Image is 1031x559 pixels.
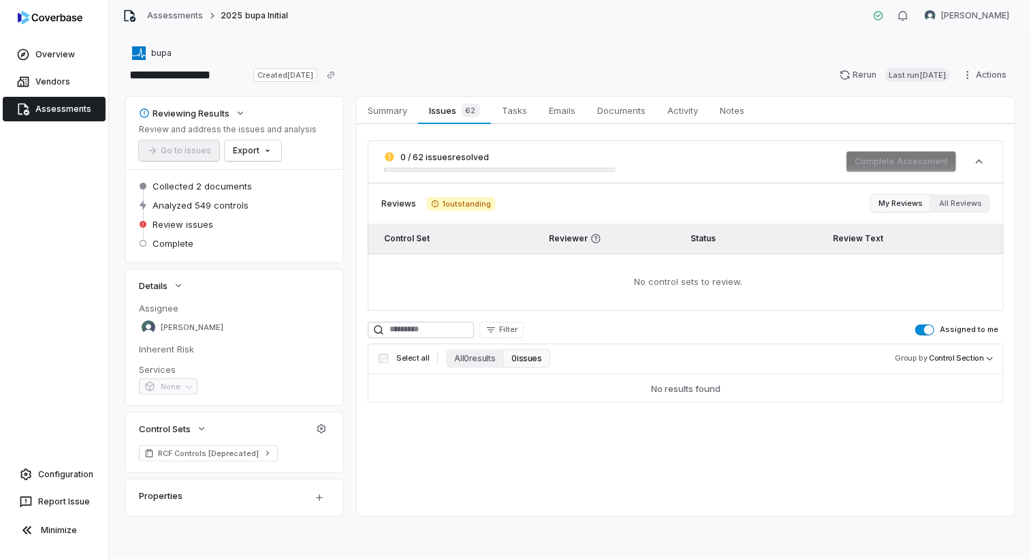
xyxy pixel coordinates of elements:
[915,324,998,335] label: Assigned to me
[135,273,188,298] button: Details
[379,354,388,363] input: Select all
[142,320,155,334] img: Stewart Mair avatar
[368,254,1004,311] td: No control sets to review.
[139,302,330,314] dt: Assignee
[3,97,106,121] a: Assessments
[225,140,281,161] button: Export
[18,11,82,25] img: logo-D7KZi-bG.svg
[446,349,503,368] button: All 0 results
[503,349,550,368] button: 0 issues
[139,124,317,135] p: Review and address the issues and analysis
[885,68,950,82] span: Last run [DATE]
[496,102,533,119] span: Tasks
[3,70,106,94] a: Vendors
[958,65,1015,85] button: Actions
[151,48,172,59] span: bupa
[870,194,931,213] button: My Reviews
[427,197,495,211] span: 1 outstanding
[153,199,249,211] span: Analyzed 549 controls
[549,233,669,244] span: Reviewer
[139,279,168,292] span: Details
[5,517,103,544] button: Minimize
[253,68,317,82] span: Created [DATE]
[592,102,651,119] span: Documents
[221,10,288,21] span: 2025 bupa Initial
[651,382,720,395] div: No results found
[139,343,330,355] dt: Inherent Risk
[384,233,430,243] span: Control Set
[128,41,176,65] button: https://bupa.com/bupa
[139,423,191,435] span: Control Sets
[3,42,106,67] a: Overview
[153,237,193,250] span: Complete
[139,107,229,119] div: Reviewing Results
[153,180,252,192] span: Collected 2 documents
[139,445,278,462] a: RCF Controls [Deprecated]
[662,102,703,119] span: Activity
[925,10,936,21] img: Hannah Fozard avatar
[135,417,211,441] button: Control Sets
[915,324,934,335] button: Assigned to me
[931,194,990,213] button: All Reviews
[158,448,259,459] span: RCF Controls [Deprecated]
[153,218,213,230] span: Review issues
[161,322,223,333] span: [PERSON_NAME]
[381,198,416,209] span: Reviews
[870,194,990,213] div: Review filter
[479,322,524,338] button: Filter
[139,363,330,376] dt: Services
[396,353,429,363] span: Select all
[691,233,716,243] span: Status
[833,233,883,243] span: Review Text
[400,152,489,162] span: 0 / 62 issues resolved
[917,5,1017,26] button: Hannah Fozard avatar[PERSON_NAME]
[543,102,581,119] span: Emails
[714,102,750,119] span: Notes
[5,462,103,487] a: Configuration
[831,65,958,85] button: RerunLast run[DATE]
[895,353,927,363] span: Group by
[424,101,485,120] span: Issues
[362,102,413,119] span: Summary
[462,104,480,117] span: 62
[147,10,203,21] a: Assessments
[319,63,343,87] button: Copy link
[135,101,250,125] button: Reviewing Results
[5,489,103,514] button: Report Issue
[941,10,1009,21] span: [PERSON_NAME]
[499,324,518,335] span: Filter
